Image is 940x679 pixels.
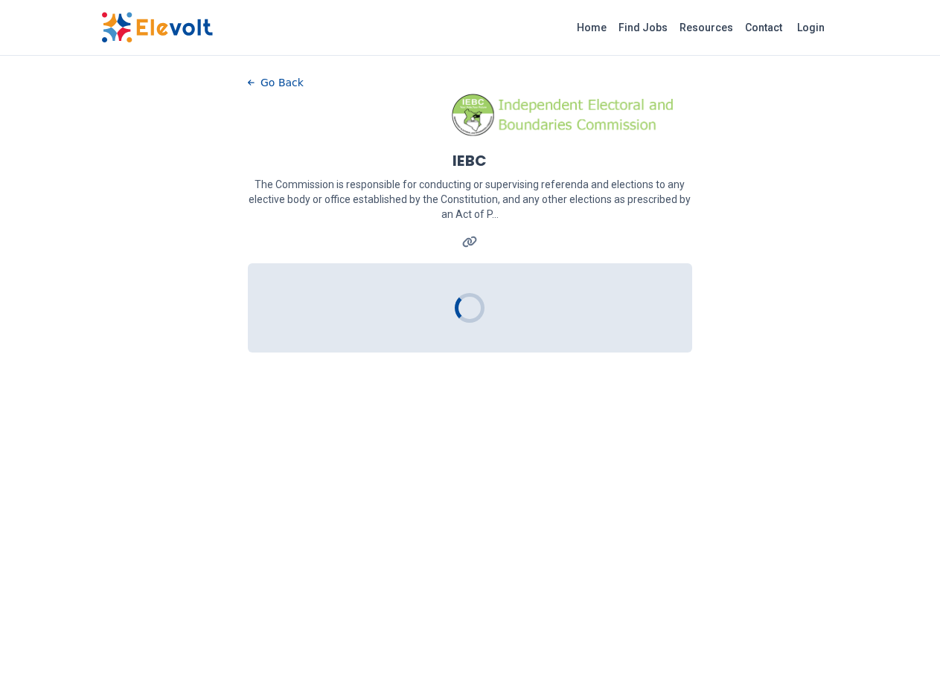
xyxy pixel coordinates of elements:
img: Elevolt [101,12,213,43]
a: Login [788,13,834,42]
iframe: Advertisement [101,71,256,518]
iframe: Advertisement [716,71,869,518]
button: Go Back [248,71,304,94]
a: Home [571,16,613,39]
a: Contact [739,16,788,39]
a: Resources [674,16,739,39]
div: Loading... [455,293,485,323]
img: IEBC [447,94,677,138]
p: The Commission is responsible for conducting or supervising referenda and elections to any electi... [248,177,692,222]
a: Find Jobs [613,16,674,39]
h1: IEBC [453,150,487,171]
